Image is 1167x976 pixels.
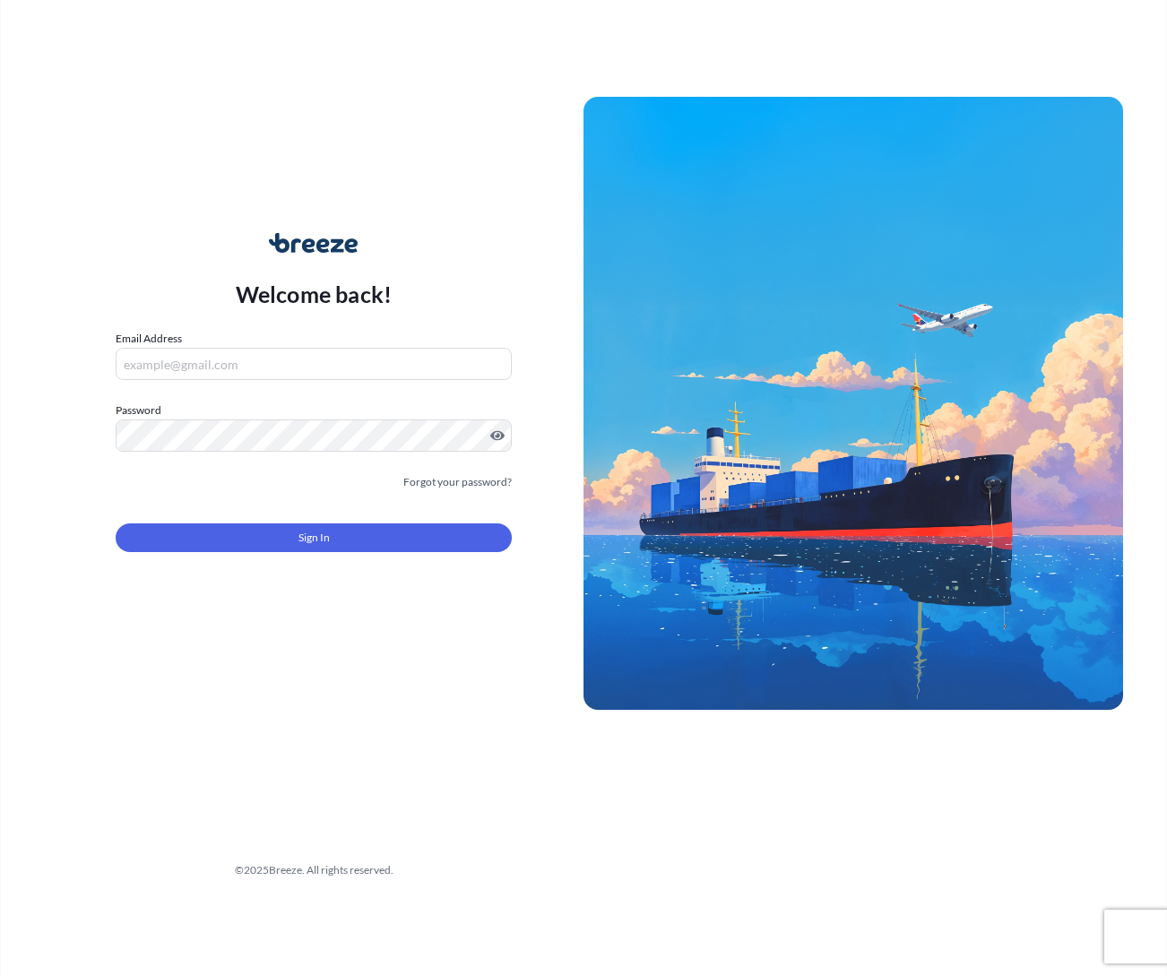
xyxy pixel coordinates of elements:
[44,861,583,879] div: © 2025 Breeze. All rights reserved.
[490,428,505,443] button: Show password
[116,523,512,552] button: Sign In
[116,330,182,348] label: Email Address
[403,473,512,491] a: Forgot your password?
[236,280,393,308] p: Welcome back!
[116,402,512,419] label: Password
[116,348,512,380] input: example@gmail.com
[298,529,330,547] span: Sign In
[583,97,1123,710] img: Ship illustration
